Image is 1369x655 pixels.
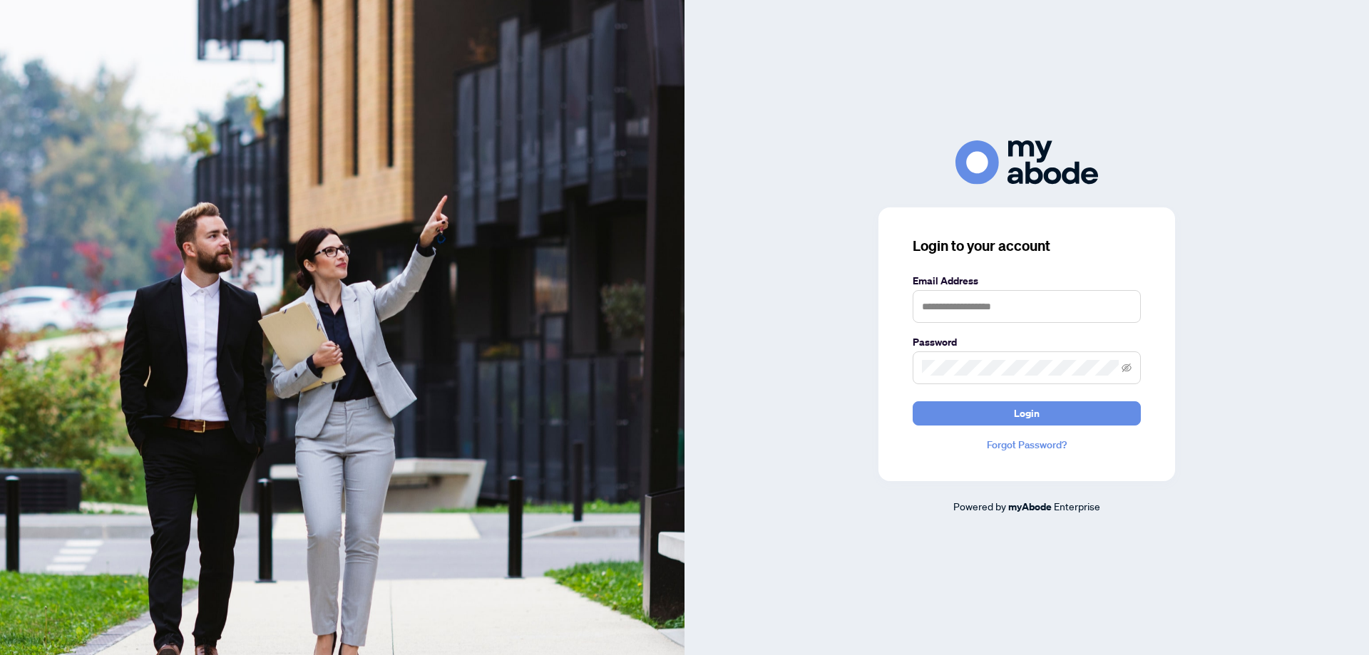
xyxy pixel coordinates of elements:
[1008,499,1052,515] a: myAbode
[1054,500,1100,512] span: Enterprise
[1122,363,1132,373] span: eye-invisible
[913,437,1141,453] a: Forgot Password?
[913,236,1141,256] h3: Login to your account
[913,401,1141,426] button: Login
[953,500,1006,512] span: Powered by
[913,273,1141,289] label: Email Address
[955,140,1098,184] img: ma-logo
[1014,402,1040,425] span: Login
[913,334,1141,350] label: Password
